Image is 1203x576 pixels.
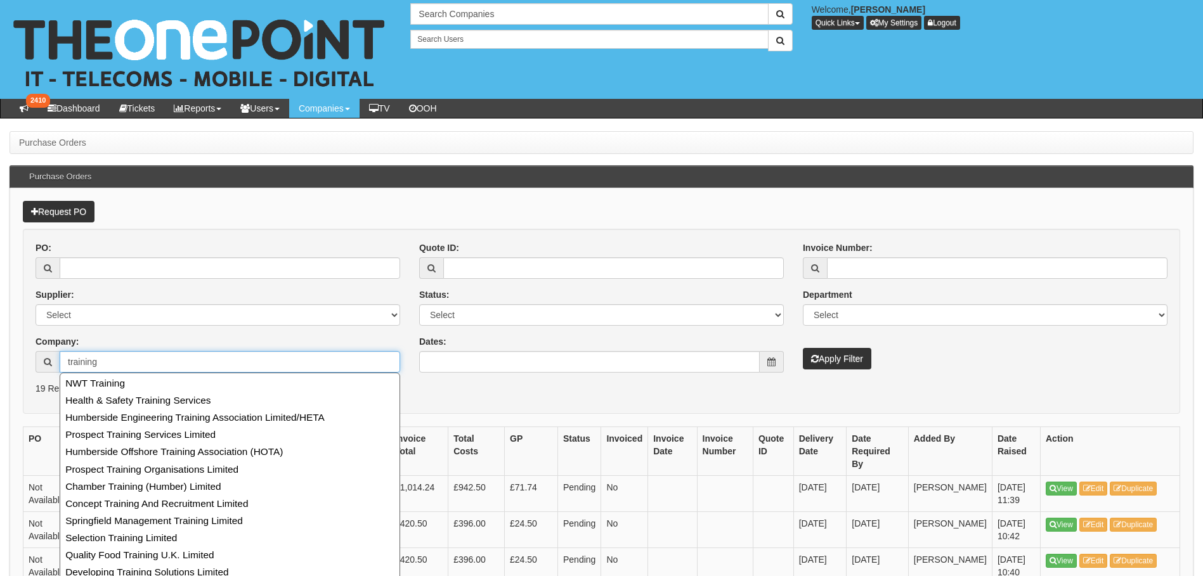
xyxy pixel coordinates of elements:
span: 2410 [26,94,50,108]
th: Added By [908,427,992,476]
th: Date Required By [847,427,909,476]
th: Date Raised [992,427,1040,476]
td: No [601,512,648,548]
div: Welcome, [802,3,1203,30]
a: OOH [400,99,446,118]
a: Chamber Training (Humber) Limited [62,478,398,495]
th: Invoiced [601,427,648,476]
label: Invoice Number: [803,241,873,254]
a: View [1046,482,1077,496]
label: PO: [36,241,51,254]
a: Reports [164,99,231,118]
a: Humberside Offshore Training Association (HOTA) [62,443,398,460]
td: £420.50 [389,512,448,548]
a: Duplicate [1110,482,1157,496]
td: No [601,476,648,512]
a: TV [360,99,400,118]
a: Edit [1079,482,1108,496]
td: [DATE] 11:39 [992,476,1040,512]
td: [DATE] [793,512,847,548]
th: Quote ID [753,427,793,476]
th: Invoice Number [697,427,753,476]
label: Quote ID: [419,241,459,254]
th: Invoice Total [389,427,448,476]
td: Pending [558,476,601,512]
th: Invoice Date [648,427,697,476]
button: Apply Filter [803,348,871,369]
td: [PERSON_NAME] [908,476,992,512]
input: Search Users [410,30,768,49]
th: PO [23,427,75,476]
label: Status: [419,288,449,301]
td: [DATE] [847,476,909,512]
a: Edit [1079,554,1108,568]
td: Not Available [23,476,75,512]
a: Duplicate [1110,554,1157,568]
li: Purchase Orders [19,136,86,149]
th: Delivery Date [793,427,847,476]
td: £942.50 [448,476,505,512]
th: Action [1041,427,1180,476]
b: [PERSON_NAME] [851,4,925,15]
a: Health & Safety Training Services [62,392,398,409]
a: NWT Training [62,374,398,392]
h3: Purchase Orders [23,166,98,188]
a: Users [231,99,289,118]
a: Quality Food Training U.K. Limited [62,546,398,563]
a: Humberside Engineering Training Association Limited/HETA [62,409,398,426]
label: Supplier: [36,288,74,301]
th: Status [558,427,601,476]
a: Concept Training And Recruitment Limited [62,495,398,512]
a: Request PO [23,201,94,222]
a: Prospect Training Organisations Limited [62,461,398,478]
td: [DATE] [847,512,909,548]
th: GP [505,427,558,476]
label: Dates: [419,335,446,348]
label: Company: [36,335,79,348]
td: Not Available [23,512,75,548]
a: Duplicate [1110,518,1157,532]
p: 19 Results [36,382,1167,395]
a: Companies [289,99,360,118]
td: £1,014.24 [389,476,448,512]
td: [PERSON_NAME] [908,512,992,548]
a: Dashboard [38,99,110,118]
th: Total Costs [448,427,505,476]
a: Logout [924,16,960,30]
td: £396.00 [448,512,505,548]
a: My Settings [866,16,922,30]
a: View [1046,554,1077,568]
td: £24.50 [505,512,558,548]
a: Selection Training Limited [62,529,398,546]
td: £71.74 [505,476,558,512]
a: Springfield Management Training Limited [62,512,398,529]
input: Search Companies [410,3,768,25]
a: Edit [1079,518,1108,532]
td: [DATE] 10:42 [992,512,1040,548]
label: Department [803,288,852,301]
td: Pending [558,512,601,548]
td: [DATE] [793,476,847,512]
a: Prospect Training Services Limited [62,426,398,443]
button: Quick Links [812,16,864,30]
a: Tickets [110,99,165,118]
a: View [1046,518,1077,532]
